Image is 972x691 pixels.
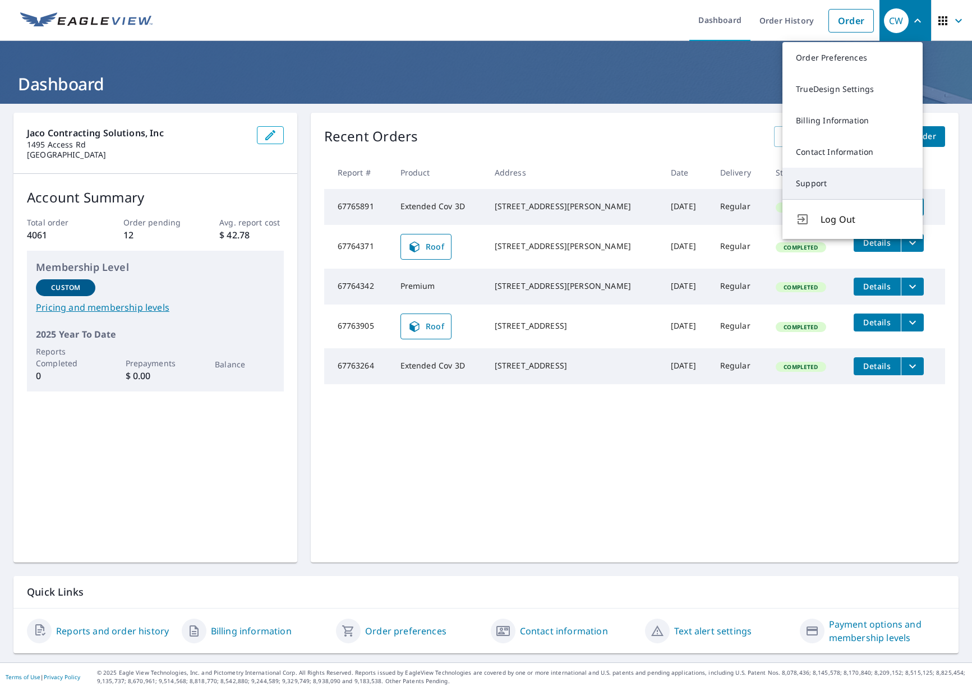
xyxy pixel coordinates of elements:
[27,228,91,242] p: 4061
[27,126,248,140] p: Jaco Contracting Solutions, Inc
[901,357,924,375] button: filesDropdownBtn-67763264
[126,357,185,369] p: Prepayments
[711,189,767,225] td: Regular
[56,624,169,638] a: Reports and order history
[662,225,711,269] td: [DATE]
[662,305,711,348] td: [DATE]
[400,234,452,260] a: Roof
[126,369,185,383] p: $ 0.00
[711,348,767,384] td: Regular
[211,624,292,638] a: Billing information
[6,673,40,681] a: Terms of Use
[27,216,91,228] p: Total order
[901,278,924,296] button: filesDropdownBtn-67764342
[662,189,711,225] td: [DATE]
[662,348,711,384] td: [DATE]
[767,156,845,189] th: Status
[391,348,486,384] td: Extended Cov 3D
[51,283,80,293] p: Custom
[36,345,95,369] p: Reports Completed
[662,156,711,189] th: Date
[674,624,752,638] a: Text alert settings
[854,314,901,331] button: detailsBtn-67763905
[829,618,946,644] a: Payment options and membership levels
[13,72,959,95] h1: Dashboard
[711,225,767,269] td: Regular
[365,624,446,638] a: Order preferences
[97,669,966,685] p: © 2025 Eagle View Technologies, Inc. and Pictometry International Corp. All Rights Reserved. Repo...
[711,269,767,305] td: Regular
[408,320,445,333] span: Roof
[777,323,824,331] span: Completed
[884,8,909,33] div: CW
[774,126,854,147] a: View All Orders
[391,156,486,189] th: Product
[495,360,653,371] div: [STREET_ADDRESS]
[27,187,284,208] p: Account Summary
[901,314,924,331] button: filesDropdownBtn-67763905
[36,369,95,383] p: 0
[782,199,923,239] button: Log Out
[860,361,894,371] span: Details
[324,348,391,384] td: 67763264
[860,281,894,292] span: Details
[782,105,923,136] a: Billing Information
[324,189,391,225] td: 67765891
[219,228,283,242] p: $ 42.78
[782,73,923,105] a: TrueDesign Settings
[782,168,923,199] a: Support
[27,585,945,599] p: Quick Links
[324,269,391,305] td: 67764342
[828,9,874,33] a: Order
[324,156,391,189] th: Report #
[821,213,909,226] span: Log Out
[777,283,824,291] span: Completed
[20,12,153,29] img: EV Logo
[854,234,901,252] button: detailsBtn-67764371
[123,216,187,228] p: Order pending
[324,305,391,348] td: 67763905
[6,674,80,680] p: |
[324,225,391,269] td: 67764371
[495,241,653,252] div: [STREET_ADDRESS][PERSON_NAME]
[782,42,923,73] a: Order Preferences
[854,357,901,375] button: detailsBtn-67763264
[777,243,824,251] span: Completed
[901,234,924,252] button: filesDropdownBtn-67764371
[391,189,486,225] td: Extended Cov 3D
[711,156,767,189] th: Delivery
[495,320,653,331] div: [STREET_ADDRESS]
[36,328,275,341] p: 2025 Year To Date
[662,269,711,305] td: [DATE]
[860,317,894,328] span: Details
[860,237,894,248] span: Details
[711,305,767,348] td: Regular
[495,280,653,292] div: [STREET_ADDRESS][PERSON_NAME]
[782,136,923,168] a: Contact Information
[123,228,187,242] p: 12
[520,624,608,638] a: Contact information
[44,673,80,681] a: Privacy Policy
[215,358,274,370] p: Balance
[36,301,275,314] a: Pricing and membership levels
[408,240,445,254] span: Roof
[777,204,824,211] span: Completed
[391,269,486,305] td: Premium
[486,156,662,189] th: Address
[777,363,824,371] span: Completed
[27,140,248,150] p: 1495 Access Rd
[27,150,248,160] p: [GEOGRAPHIC_DATA]
[36,260,275,275] p: Membership Level
[400,314,452,339] a: Roof
[495,201,653,212] div: [STREET_ADDRESS][PERSON_NAME]
[854,278,901,296] button: detailsBtn-67764342
[324,126,418,147] p: Recent Orders
[219,216,283,228] p: Avg. report cost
